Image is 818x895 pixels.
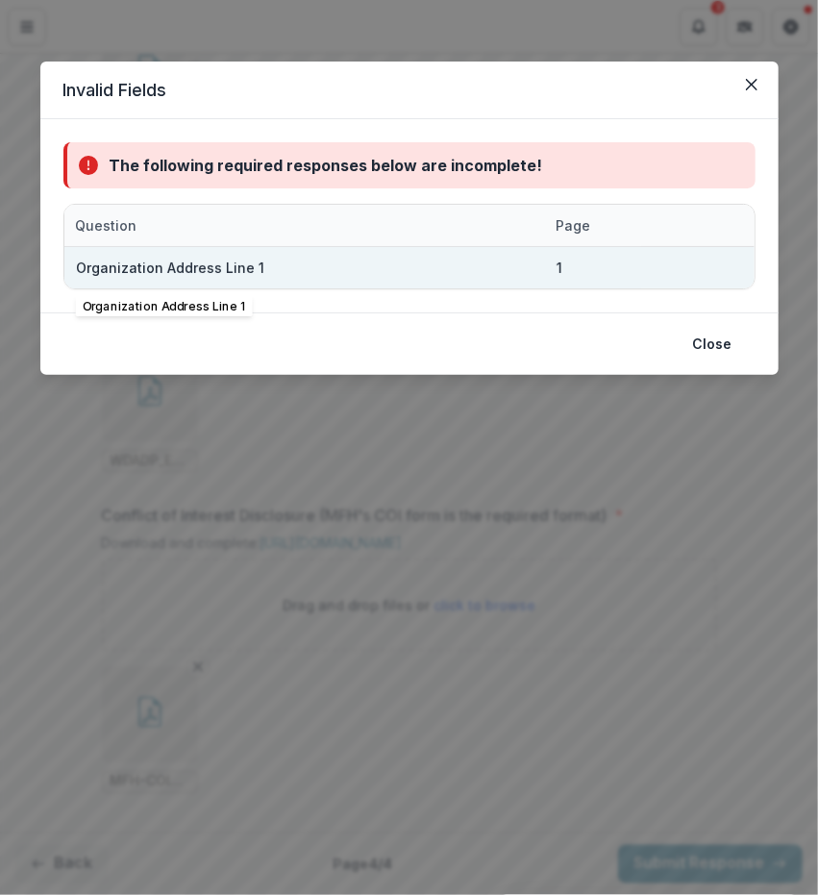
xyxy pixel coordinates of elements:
[110,154,543,177] div: The following required responses below are incomplete!
[64,205,545,246] div: Question
[64,215,149,236] div: Question
[40,62,779,119] header: Invalid Fields
[557,258,562,278] div: 1
[736,69,767,100] button: Close
[545,205,641,246] div: Page
[545,215,603,236] div: Page
[682,329,744,360] button: Close
[76,258,264,278] div: Organization Address Line 1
